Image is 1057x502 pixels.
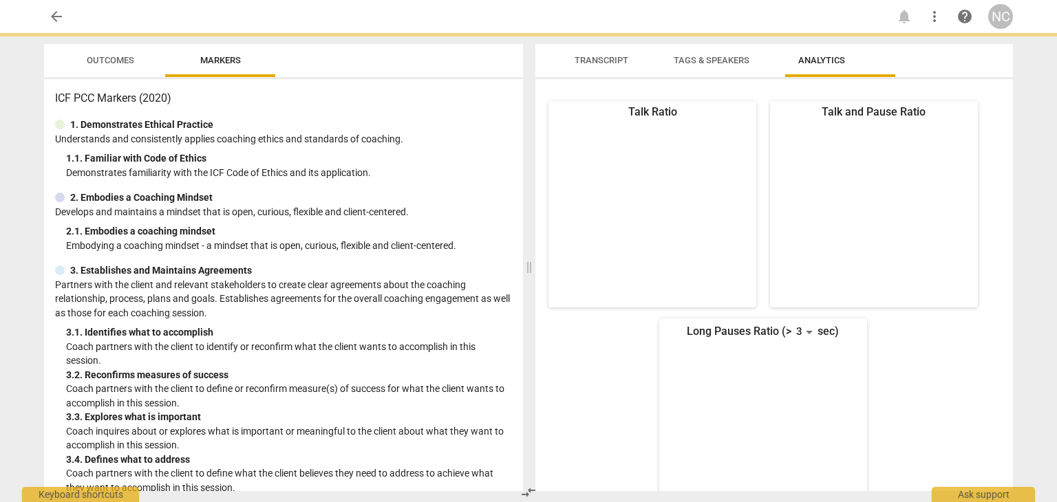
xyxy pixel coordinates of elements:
[55,278,512,320] p: Partners with the client and relevant stakeholders to create clear agreements about the coaching ...
[200,55,241,65] span: Markers
[674,55,749,65] span: Tags & Speakers
[66,239,512,253] p: Embodying a coaching mindset - a mindset that is open, curious, flexible and client-centered.
[770,104,978,120] div: Talk and Pause Ratio
[548,104,756,120] div: Talk Ratio
[575,55,628,65] span: Transcript
[66,382,512,410] p: Coach partners with the client to define or reconfirm measure(s) of success for what the client w...
[66,166,512,180] p: Demonstrates familiarity with the ICF Code of Ethics and its application.
[48,8,65,25] span: arrow_back
[66,424,512,452] p: Coach inquires about or explores what is important or meaningful to the client about what they wa...
[87,55,134,65] span: Outcomes
[66,410,512,424] div: 3. 3. Explores what is important
[66,224,512,239] div: 2. 1. Embodies a coaching mindset
[926,8,943,25] span: more_vert
[988,4,1013,29] button: NC
[22,487,139,502] div: Keyboard shortcuts
[55,132,512,146] p: Understands and consistently applies coaching ethics and standards of coaching.
[66,340,512,368] p: Coach partners with the client to identify or reconfirm what the client wants to accomplish in th...
[659,321,867,343] div: Long Pauses Ratio (> sec)
[957,8,973,25] span: help
[66,151,512,166] div: 1. 1. Familiar with Code of Ethics
[952,4,977,29] a: Help
[70,263,252,278] p: 3. Establishes and Maintains Agreements
[66,325,512,340] div: 3. 1. Identifies what to accomplish
[55,90,512,107] h3: ICF PCC Markers (2020)
[70,190,213,205] p: 2. Embodies a Coaching Mindset
[55,205,512,219] p: Develops and maintains a mindset that is open, curious, flexible and client-centered.
[66,368,512,382] div: 3. 2. Reconfirms measures of success
[932,487,1035,502] div: Ask support
[798,55,845,65] span: Analytics
[791,321,818,343] div: 3
[66,466,512,494] p: Coach partners with the client to define what the client believes they need to address to achieve...
[66,452,512,467] div: 3. 4. Defines what to address
[70,118,213,132] p: 1. Demonstrates Ethical Practice
[520,484,537,501] span: compare_arrows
